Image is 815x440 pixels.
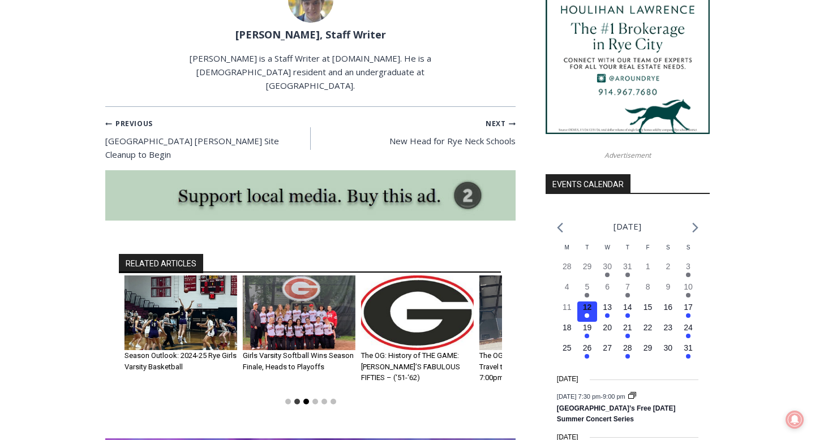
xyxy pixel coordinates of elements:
[105,116,516,161] nav: Posts
[646,282,650,291] time: 8
[678,243,698,261] div: Sunday
[585,354,589,359] em: Has events
[546,174,630,193] h2: Events Calendar
[479,351,586,382] a: The OG on Rye Football: Garnets Travel to Pelham Pelicans, [DATE] 7:00pm
[603,323,612,332] time: 20
[116,71,161,135] div: Located at [STREET_ADDRESS][PERSON_NAME]
[105,116,311,161] a: Previous[GEOGRAPHIC_DATA] [PERSON_NAME] Site Cleanup to Begin
[638,301,658,322] button: 15
[617,301,638,322] button: 14 Has events
[105,170,516,221] img: support local media, buy this ad
[563,303,572,312] time: 11
[664,303,673,312] time: 16
[105,118,153,129] small: Previous
[125,275,237,351] img: (PHOTO: The 2024-25 Rye Girls Varsity Basketball Team tipped off with JJCR in their season opener...
[638,261,658,281] button: 1
[125,275,237,392] div: 2 of 6
[625,282,630,291] time: 7
[678,322,698,342] button: 24 Has events
[557,322,577,342] button: 18
[597,301,617,322] button: 13 Has events
[557,243,577,261] div: Monday
[625,273,630,277] em: Has events
[243,275,355,351] img: (PHOTO: The 2023 Rye Girls Varsity Softball team.)
[585,244,589,251] span: T
[563,343,572,352] time: 25
[565,244,569,251] span: M
[617,261,638,281] button: 31 Has events
[666,244,670,251] span: S
[617,342,638,363] button: 28 Has events
[486,118,516,129] small: Next
[658,342,678,363] button: 30
[684,282,693,291] time: 10
[664,343,673,352] time: 30
[623,323,632,332] time: 21
[686,262,690,271] time: 3
[565,282,569,291] time: 4
[3,117,111,159] span: Open Tues. - Sun. [PHONE_NUMBER]
[597,342,617,363] button: 27
[686,354,690,359] em: Has events
[603,343,612,352] time: 27
[687,244,690,251] span: S
[625,354,630,359] em: Has events
[604,244,610,251] span: W
[597,281,617,301] button: 6
[638,243,658,261] div: Friday
[557,392,627,399] time: -
[686,293,690,297] em: Has events
[646,244,650,251] span: F
[664,323,673,332] time: 23
[557,301,577,322] button: 11
[585,282,590,291] time: 5
[678,281,698,301] button: 10 Has events
[638,281,658,301] button: 8
[617,243,638,261] div: Thursday
[585,293,589,297] em: Has events
[638,342,658,363] button: 29
[646,262,650,271] time: 1
[557,404,676,424] a: [GEOGRAPHIC_DATA]’s Free [DATE] Summer Concert Series
[623,343,632,352] time: 28
[577,301,598,322] button: 12 Has events
[583,323,592,332] time: 19
[626,244,629,251] span: T
[361,351,460,382] a: The OG: History of THE GAME: [PERSON_NAME]’S FABULOUS FIFTIES – (‘51-‘62)
[678,261,698,281] button: 3 Has events
[617,322,638,342] button: 21 Has events
[597,243,617,261] div: Wednesday
[6,275,119,392] div: 1 of 6
[597,322,617,342] button: 20
[557,222,563,233] a: Previous month
[557,261,577,281] button: 28
[361,275,474,351] img: The OG: History of THE GAME: RYE’S FABULOUS FIFTIES – (‘51-‘62)
[623,303,632,312] time: 14
[603,262,612,271] time: 30
[303,399,309,404] button: Go to slide 3
[585,313,589,318] em: Has events
[617,281,638,301] button: 7 Has events
[603,303,612,312] time: 13
[557,281,577,301] button: 4
[286,1,535,110] div: "I learned about the history of a place I’d honestly never considered even as a resident of [GEOG...
[167,51,454,92] p: [PERSON_NAME] is a Staff Writer at [DOMAIN_NAME]. He is a [DEMOGRAPHIC_DATA] resident and an unde...
[285,399,291,404] button: Go to slide 1
[603,392,625,399] span: 9:00 pm
[614,219,641,234] li: [DATE]
[686,334,690,338] em: Has events
[585,334,589,338] em: Has events
[243,275,355,392] div: 3 of 6
[6,275,119,351] img: Varsity Girls Basketball Moves to 9-0 Season with Win Over Pleasantville
[243,351,354,371] a: Girls Varsity Softball Wins Season Finale, Heads to Playoffs
[119,254,203,273] h2: RELATED ARTICLES
[638,322,658,342] button: 22
[605,282,610,291] time: 6
[658,243,678,261] div: Saturday
[557,392,600,399] span: [DATE] 7:30 pm
[678,342,698,363] button: 31 Has events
